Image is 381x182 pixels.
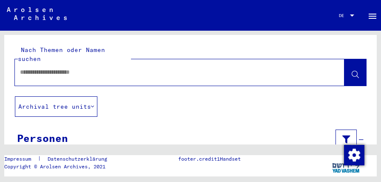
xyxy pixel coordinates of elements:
[4,155,117,163] div: |
[18,46,105,63] mat-label: Nach Themen oder Namen suchen
[7,7,67,20] img: Arolsen_neg.svg
[364,7,381,24] button: Toggle sidenav
[4,155,38,163] a: Impressum
[4,163,117,170] p: Copyright © Arolsen Archives, 2021
[15,96,97,117] button: Archival tree units
[339,13,348,18] span: DE
[41,155,117,163] a: Datenschutzerklärung
[344,145,364,165] img: Zustimmung ändern
[330,155,362,176] img: yv_logo.png
[367,11,378,21] mat-icon: Side nav toggle icon
[17,130,68,146] div: Personen
[178,155,241,163] p: footer.credit1Handset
